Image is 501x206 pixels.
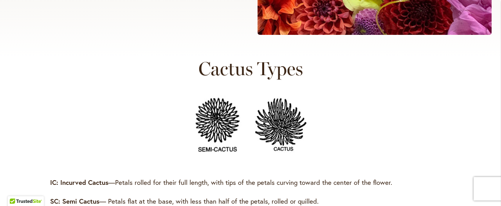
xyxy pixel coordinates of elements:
[50,197,99,206] strong: SC: Semi Cactus
[50,58,451,80] h2: Cactus Types
[251,94,310,154] img: Line drawing of a cactus dahlia
[191,96,242,154] img: Line drawing of a semi-cactus dahlia
[50,178,451,187] p: —Petals rolled for their full length, with tips of the petals curving toward the center of the fl...
[50,178,108,187] strong: IC: Incurved Cactus
[50,197,451,206] p: — Petals flat at the base, with less than half of the petals, rolled or quilled.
